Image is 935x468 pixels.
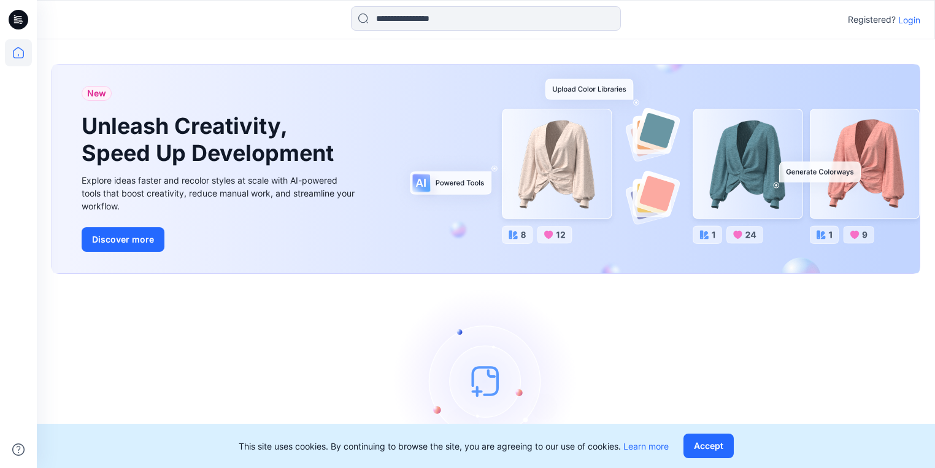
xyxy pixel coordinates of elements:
p: Login [898,14,920,26]
button: Discover more [82,227,164,252]
div: Explore ideas faster and recolor styles at scale with AI-powered tools that boost creativity, red... [82,174,358,213]
span: New [87,86,106,101]
p: Registered? [848,12,896,27]
a: Learn more [623,441,669,451]
h1: Unleash Creativity, Speed Up Development [82,113,339,166]
a: Discover more [82,227,358,252]
button: Accept [683,434,734,458]
p: This site uses cookies. By continuing to browse the site, you are agreeing to our use of cookies. [239,440,669,453]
